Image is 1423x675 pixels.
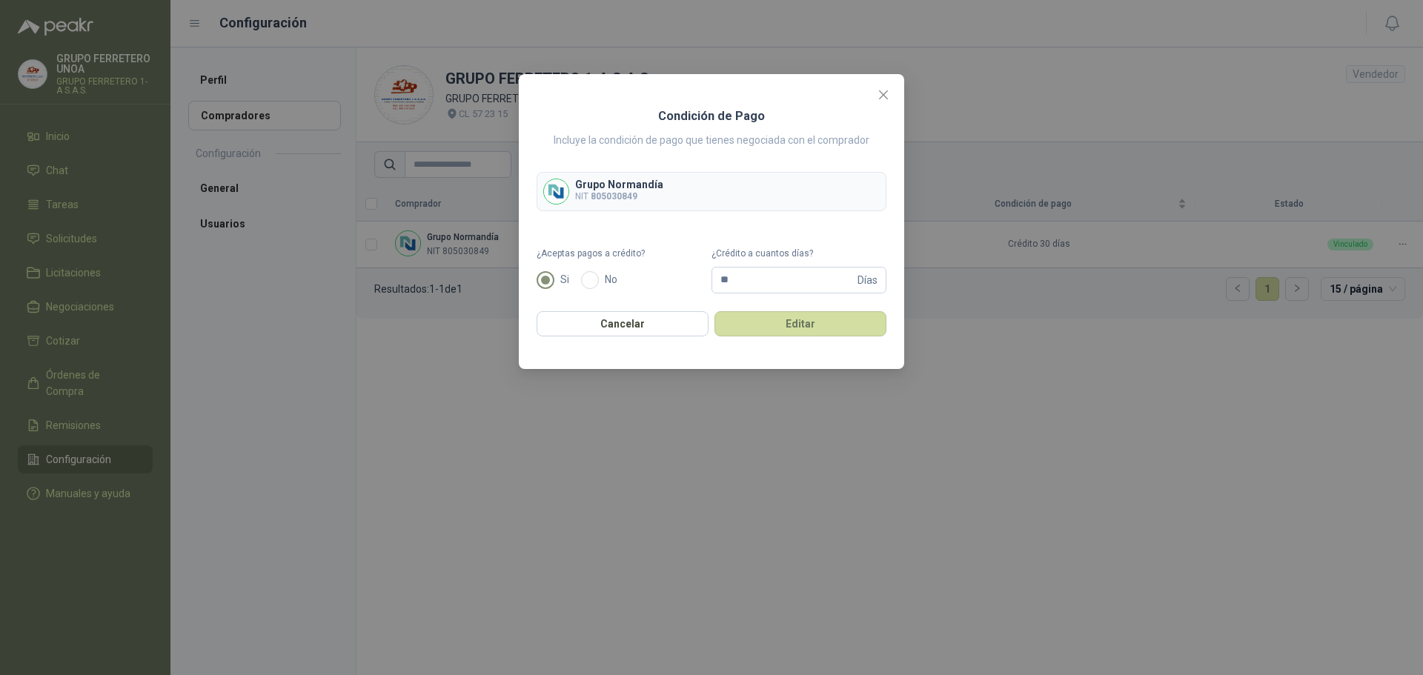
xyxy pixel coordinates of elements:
span: Días [858,267,878,293]
button: Cancelar [537,311,709,336]
span: Si [554,271,575,287]
span: close [878,89,889,101]
button: Editar [714,311,886,336]
label: ¿Aceptas pagos a crédito? [537,247,711,261]
label: ¿Crédito a cuantos días? [711,247,886,261]
p: Grupo Normandía [575,179,663,190]
b: 805030849 [591,191,637,202]
img: Company Logo [544,179,568,204]
p: Incluye la condición de pago que tienes negociada con el comprador [554,132,869,148]
p: NIT [575,190,663,204]
h3: Condición de Pago [658,107,765,126]
span: No [599,271,623,287]
button: Close [872,83,895,107]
